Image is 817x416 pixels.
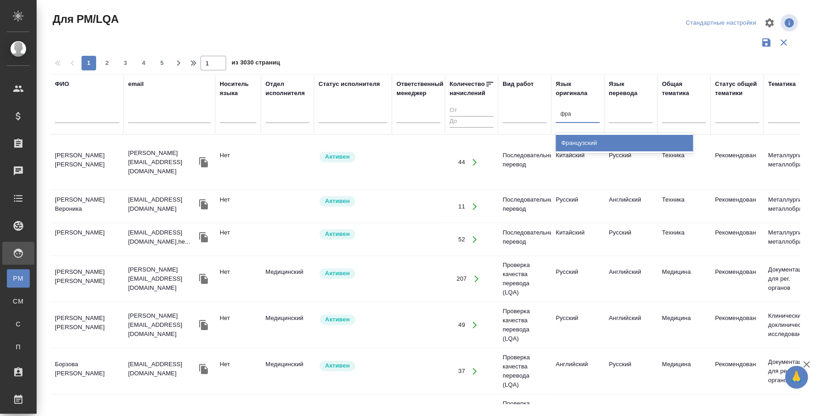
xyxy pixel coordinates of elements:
td: Английский [604,263,657,295]
span: 3 [118,59,133,68]
button: Скопировать [197,230,211,244]
td: Нет [215,146,261,178]
span: П [11,342,25,352]
p: [EMAIL_ADDRESS][DOMAIN_NAME],he... [128,228,197,246]
td: Рекомендован [710,191,763,223]
div: Французский [556,135,693,151]
a: PM [7,269,30,288]
td: Клинические и доклинические исследования [763,307,817,343]
div: Количество начислений [449,80,485,98]
div: Рядовой исполнитель: назначай с учетом рейтинга [319,151,387,163]
td: Медицинский [261,309,314,341]
div: Рядовой исполнитель: назначай с учетом рейтинга [319,360,387,372]
td: Металлургия и металлобработка [763,224,817,256]
div: split button [683,16,758,30]
td: Проверка качества перевода (LQA) [498,348,551,394]
td: Последовательный перевод [498,146,551,178]
p: Активен [325,315,350,324]
span: 2 [100,59,114,68]
td: Рекомендован [710,309,763,341]
button: 3 [118,56,133,70]
td: Русский [604,355,657,387]
td: Русский [551,263,604,295]
td: Последовательный перевод [498,191,551,223]
p: Активен [325,269,350,278]
div: 52 [458,235,465,244]
p: [EMAIL_ADDRESS][DOMAIN_NAME] [128,360,197,378]
td: Русский [551,309,604,341]
div: 49 [458,320,465,330]
p: [PERSON_NAME][EMAIL_ADDRESS][DOMAIN_NAME] [128,265,197,293]
td: Английский [604,191,657,223]
span: 5 [155,59,169,68]
span: 🙏 [789,368,804,387]
div: Статус исполнителя [319,80,380,89]
div: Общая тематика [662,80,706,98]
button: Открыть работы [465,153,484,172]
button: Открыть работы [465,230,484,249]
input: До [449,116,493,128]
div: Рядовой исполнитель: назначай с учетом рейтинга [319,267,387,280]
td: Проверка качества перевода (LQA) [498,256,551,302]
button: 2 [100,56,114,70]
div: 37 [458,367,465,376]
button: 🙏 [785,366,808,389]
td: Техника [657,224,710,256]
td: Русский [604,224,657,256]
div: Язык оригинала [556,80,600,98]
p: [PERSON_NAME][EMAIL_ADDRESS][DOMAIN_NAME] [128,149,197,176]
a: CM [7,292,30,310]
p: [PERSON_NAME][EMAIL_ADDRESS][DOMAIN_NAME] [128,311,197,339]
td: Медицинский [261,263,314,295]
p: Активен [325,361,350,370]
div: 44 [458,158,465,167]
td: [PERSON_NAME] [50,224,124,256]
td: Рекомендован [710,224,763,256]
td: [PERSON_NAME] [PERSON_NAME] [50,309,124,341]
input: От [449,105,493,117]
td: Русский [604,146,657,178]
span: CM [11,297,25,306]
span: PM [11,274,25,283]
p: Активен [325,152,350,161]
button: Открыть работы [465,362,484,381]
td: Медицина [657,263,710,295]
td: Последовательный перевод [498,224,551,256]
button: 4 [136,56,151,70]
td: [PERSON_NAME] [PERSON_NAME] [50,263,124,295]
a: С [7,315,30,333]
div: Тематика [768,80,795,89]
button: Сбросить фильтры [775,34,792,51]
div: Ответственный менеджер [396,80,444,98]
td: Металлургия и металлобработка [763,191,817,223]
button: 5 [155,56,169,70]
div: email [128,80,144,89]
div: Рядовой исполнитель: назначай с учетом рейтинга [319,228,387,240]
button: Открыть работы [467,270,486,288]
td: Рекомендован [710,355,763,387]
td: Медицина [657,355,710,387]
td: Нет [215,224,261,256]
button: Открыть работы [465,197,484,216]
td: Борзова [PERSON_NAME] [50,355,124,387]
td: Проверка качества перевода (LQA) [498,302,551,348]
a: П [7,338,30,356]
div: Язык перевода [609,80,653,98]
td: Медицина [657,309,710,341]
span: С [11,320,25,329]
span: 4 [136,59,151,68]
div: ФИО [55,80,69,89]
td: Китайский [551,146,604,178]
td: [PERSON_NAME] [PERSON_NAME] [50,146,124,178]
button: Скопировать [197,197,211,211]
button: Скопировать [197,318,211,332]
button: Сохранить фильтры [757,34,775,51]
div: Вид работ [503,80,534,89]
td: Документация для рег. органов [763,261,817,297]
button: Скопировать [197,272,211,286]
p: [EMAIL_ADDRESS][DOMAIN_NAME] [128,195,197,213]
span: Настроить таблицу [758,12,780,34]
td: Медицинский [261,355,314,387]
td: Нет [215,263,261,295]
td: Техника [657,191,710,223]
